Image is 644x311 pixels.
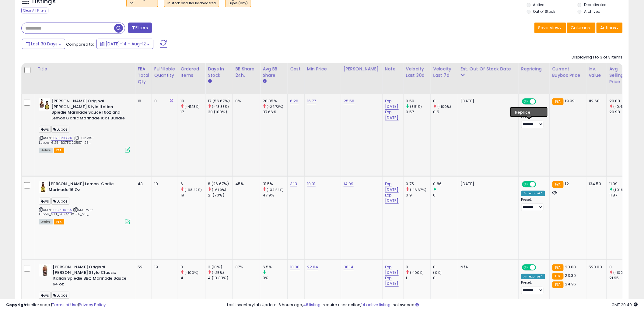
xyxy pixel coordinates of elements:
[433,109,458,115] div: 0.5
[51,292,69,299] span: Lupos
[267,187,284,192] small: (-34.24%)
[433,264,458,270] div: 0
[521,115,545,128] div: Preset:
[180,66,203,79] div: Ordered Items
[437,104,451,109] small: (-100%)
[584,9,600,14] label: Archived
[433,98,458,104] div: 0
[521,281,545,294] div: Preset:
[406,109,431,115] div: 0.57
[263,66,285,79] div: Avg BB Share
[96,39,153,49] button: [DATE]-14 - Aug-12
[552,66,584,79] div: Current Buybox Price
[461,181,514,187] p: [DATE]
[589,181,602,187] div: 134.59
[39,181,130,224] div: ASIN:
[521,198,545,211] div: Preset:
[106,41,146,47] span: [DATE]-14 - Aug-12
[208,98,233,104] div: 17 (56.67%)
[235,264,255,270] div: 37%
[521,108,545,113] div: Amazon AI *
[552,98,564,105] small: FBA
[533,9,555,14] label: Out of Stock
[39,148,53,153] span: All listings currently available for purchase on Amazon
[290,181,297,187] a: 3.13
[534,23,566,33] button: Save View
[39,264,51,277] img: 41dIRBAt5pL._SL40_.jpg
[208,109,233,115] div: 30 (100%)
[229,1,248,5] div: Lupos (any)
[565,181,569,187] span: 12
[307,98,316,104] a: 16.77
[49,181,123,194] b: [PERSON_NAME] Lemon-Garlic Marinade 16 Oz
[344,98,355,104] a: 25.58
[180,98,205,104] div: 10
[609,98,634,104] div: 20.88
[533,2,544,7] label: Active
[565,281,576,287] span: 24.95
[128,23,152,33] button: Filters
[521,66,547,72] div: Repricing
[235,66,257,79] div: BB Share 24h.
[362,302,393,308] a: 14 active listings
[552,264,564,271] small: FBA
[609,109,634,115] div: 20.98
[406,181,431,187] div: 0.75
[66,41,94,47] span: Compared to:
[212,270,224,275] small: (-25%)
[597,23,623,33] button: Actions
[344,66,380,72] div: [PERSON_NAME]
[235,181,255,187] div: 45%
[565,273,576,278] span: 23.39
[51,207,72,213] a: B01GZLRCSA
[406,264,431,270] div: 0
[410,270,424,275] small: (-100%)
[433,66,456,79] div: Velocity Last 7d
[51,98,125,122] b: [PERSON_NAME] Original [PERSON_NAME] Style Italian Spiedie Marinade Sauce 16oz and Lemon Garlic M...
[227,302,638,308] div: Last InventoryLab Update: 6 hours ago, require user action, not synced.
[589,98,602,104] div: 112.68
[184,270,198,275] small: (-100%)
[54,148,64,153] span: FBA
[263,98,287,104] div: 28.35%
[290,264,300,270] a: 10.00
[180,193,205,198] div: 19
[307,181,316,187] a: 10.91
[410,187,426,192] small: (-16.67%)
[208,264,233,270] div: 3 (10%)
[609,264,634,270] div: 0
[208,79,212,84] small: Days In Stock.
[21,8,48,13] div: Clear All Filters
[263,181,287,187] div: 31.5%
[267,104,283,109] small: (-24.72%)
[433,270,442,275] small: (0%)
[535,99,545,104] span: OFF
[154,98,173,104] div: 0
[79,302,106,308] a: Privacy Policy
[51,136,73,141] a: B07FD2G5B7
[6,302,28,308] strong: Copyright
[571,25,590,31] span: Columns
[53,264,127,288] b: [PERSON_NAME] Original [PERSON_NAME] Style Classic Italian Spiedie BBQ Marinade Sauce 64 oz
[410,104,422,109] small: (3.51%)
[523,99,530,104] span: ON
[51,126,69,133] span: Lupos
[138,264,147,270] div: 52
[51,198,69,205] span: Lupos
[584,2,607,7] label: Deactivated
[614,187,625,192] small: (1.01%)
[39,181,47,193] img: 41ax1DVY+wL._SL40_.jpg
[39,98,50,111] img: 51DSYwx6wZL._SL40_.jpg
[565,98,575,104] span: 19.99
[39,207,94,217] span: | SKU: WS-Lupos_3.13_B01GZLRCSA_25_
[37,66,132,72] div: Title
[31,41,58,47] span: Last 30 Days
[263,275,287,281] div: 0%
[39,98,130,152] div: ASIN:
[609,66,632,85] div: Avg Selling Price
[535,265,545,270] span: OFF
[461,264,514,270] p: N/A
[552,273,564,280] small: FBA
[130,1,155,5] div: on
[589,66,604,79] div: Inv. value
